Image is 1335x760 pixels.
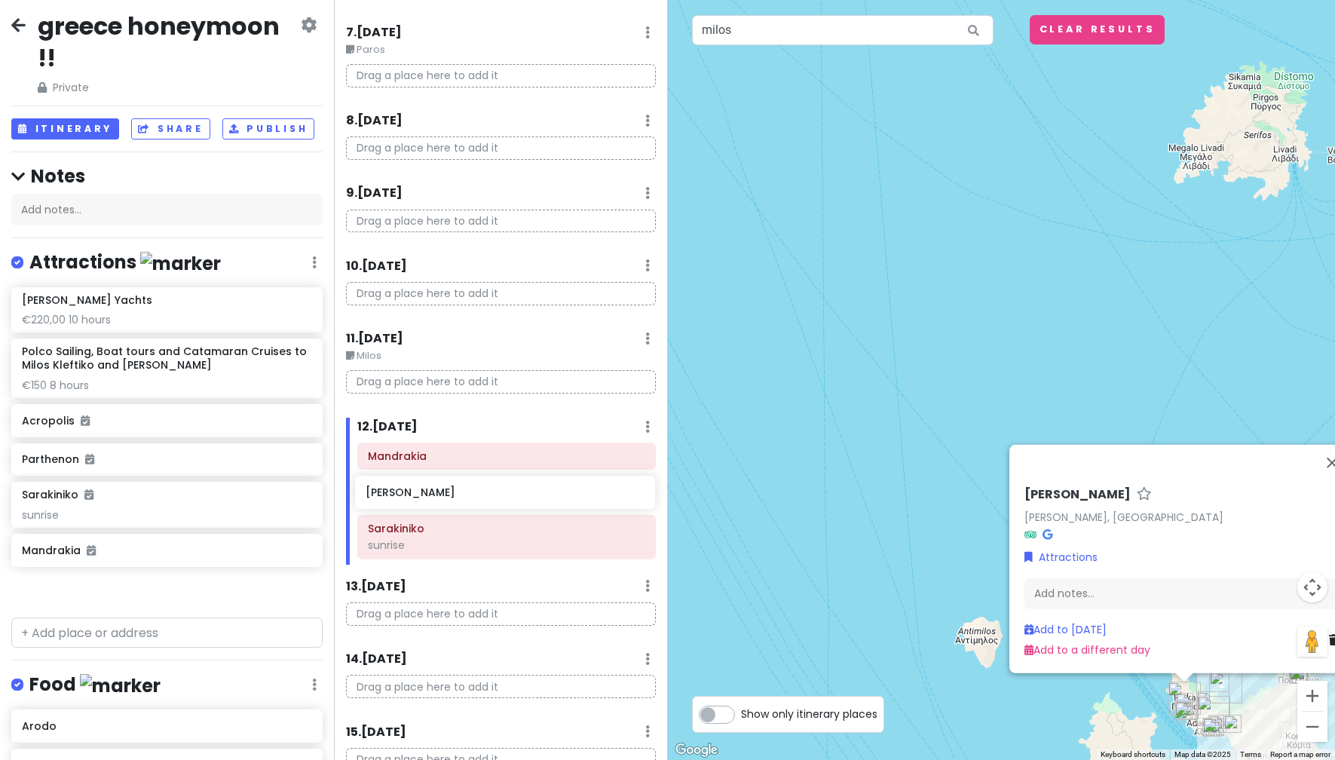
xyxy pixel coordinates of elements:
button: Itinerary [11,118,119,140]
button: Zoom out [1297,712,1327,742]
p: Drag a place here to add it [346,370,656,394]
button: Publish [222,118,315,140]
span: Show only itinerary places [741,706,877,722]
h4: Attractions [29,250,221,275]
button: Share [131,118,210,140]
a: [PERSON_NAME], [GEOGRAPHIC_DATA] [1024,510,1223,525]
img: marker [80,674,161,697]
i: Tripadvisor [1024,529,1036,539]
a: Terms (opens in new tab) [1240,750,1261,758]
a: Report a map error [1270,750,1330,758]
a: Attractions [1024,549,1098,565]
div: Klima [1168,682,1201,715]
div: Sarakiniko [1209,670,1242,703]
div: DanEri Yachts [1197,696,1230,729]
p: Drag a place here to add it [346,136,656,160]
h6: 7 . [DATE] [346,25,402,41]
h6: 9 . [DATE] [346,185,403,201]
input: + Add place or address [11,617,323,648]
button: Keyboard shortcuts [1101,749,1165,760]
button: Zoom in [1297,681,1327,711]
a: Open this area in Google Maps (opens a new window) [672,740,721,760]
h6: 8 . [DATE] [346,113,403,129]
img: Google [672,740,721,760]
button: Drag Pegman onto the map to open Street View [1297,627,1327,657]
div: Add notes... [11,194,323,225]
p: Drag a place here to add it [346,64,656,87]
span: Map data ©2025 [1174,750,1231,758]
button: Map camera controls [1297,572,1327,602]
h4: Notes [11,164,323,188]
small: Milos [346,348,656,363]
h6: 12 . [DATE] [357,419,418,435]
p: Drag a place here to add it [346,210,656,233]
i: Google Maps [1043,529,1052,539]
p: Drag a place here to add it [346,675,656,698]
a: Star place [1137,487,1152,503]
p: Drag a place here to add it [346,602,656,626]
span: Private [38,79,298,96]
h6: 15 . [DATE] [346,725,406,740]
a: Add to a different day [1024,642,1150,657]
h6: 13 . [DATE] [346,579,406,595]
h6: 11 . [DATE] [346,331,403,347]
h2: greece honeymoon !! [38,11,298,73]
p: Drag a place here to add it [346,282,656,305]
h6: [PERSON_NAME] [1024,487,1131,503]
h6: 14 . [DATE] [346,651,407,667]
a: Add to [DATE] [1024,622,1107,637]
div: Mandrakia [1196,659,1229,692]
small: Paros [346,42,656,57]
input: Search a place [692,15,994,45]
img: marker [140,252,221,275]
div: Polco Sailing, Boat tours and Catamaran Cruises to Milos Kleftiko and Poliegos [1196,691,1229,725]
h4: Food [29,673,161,697]
h6: 10 . [DATE] [346,259,407,274]
button: Clear Results [1030,15,1165,44]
